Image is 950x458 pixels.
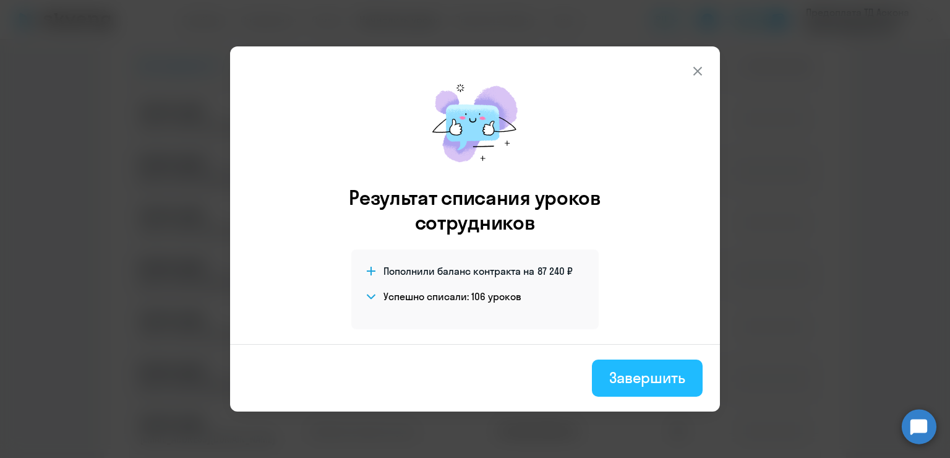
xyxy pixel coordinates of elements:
img: mirage-message.png [419,71,531,175]
h4: Успешно списали: 106 уроков [383,290,521,303]
h3: Результат списания уроков сотрудников [332,185,618,235]
span: Пополнили баланс контракта на [383,264,534,278]
div: Завершить [609,368,685,387]
span: 87 240 ₽ [537,264,573,278]
button: Завершить [592,360,703,397]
